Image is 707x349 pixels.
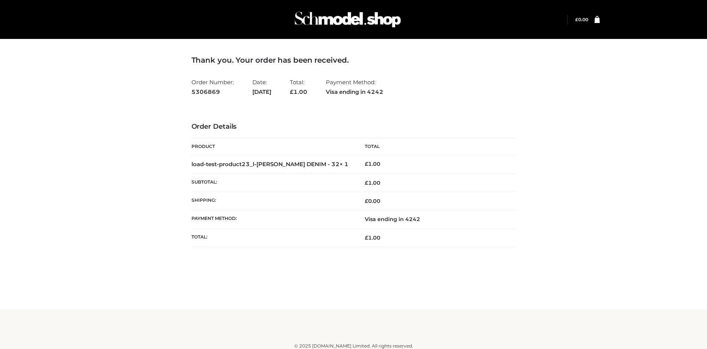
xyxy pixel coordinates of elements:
[192,123,516,131] h3: Order Details
[192,56,516,65] h3: Thank you. Your order has been received.
[575,17,578,22] span: £
[192,76,234,98] li: Order Number:
[340,161,348,168] strong: × 1
[365,234,380,241] span: 1.00
[354,210,516,228] td: Visa ending in 4242
[292,5,403,34] img: Schmodel Admin 964
[252,76,271,98] li: Date:
[192,161,348,168] strong: load-test-product23_l-[PERSON_NAME] DENIM - 32
[365,198,380,204] bdi: 0.00
[354,138,516,155] th: Total
[365,161,368,167] span: £
[290,88,307,95] span: 1.00
[290,88,294,95] span: £
[365,198,368,204] span: £
[365,234,368,241] span: £
[192,87,234,97] strong: 5306869
[326,76,383,98] li: Payment Method:
[192,228,354,247] th: Total:
[192,192,354,210] th: Shipping:
[192,174,354,192] th: Subtotal:
[575,17,588,22] bdi: 0.00
[575,17,588,22] a: £0.00
[290,76,307,98] li: Total:
[365,180,380,186] span: 1.00
[326,87,383,97] strong: Visa ending in 4242
[252,87,271,97] strong: [DATE]
[365,180,368,186] span: £
[192,138,354,155] th: Product
[365,161,380,167] bdi: 1.00
[192,210,354,228] th: Payment method:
